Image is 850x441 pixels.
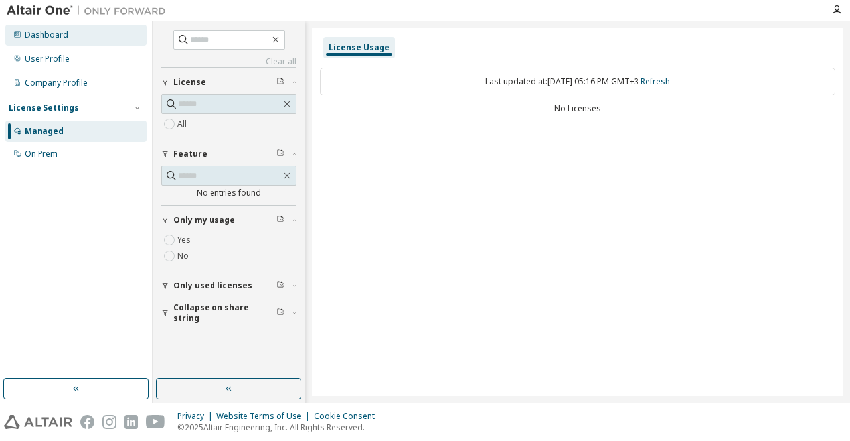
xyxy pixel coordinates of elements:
[320,103,835,114] div: No Licenses
[173,281,252,291] span: Only used licenses
[216,411,314,422] div: Website Terms of Use
[161,68,296,97] button: License
[276,215,284,225] span: Clear filter
[173,149,207,159] span: Feature
[25,78,88,88] div: Company Profile
[25,149,58,159] div: On Prem
[25,30,68,40] div: Dashboard
[9,103,79,113] div: License Settings
[276,308,284,318] span: Clear filter
[161,206,296,235] button: Only my usage
[177,422,382,433] p: © 2025 Altair Engineering, Inc. All Rights Reserved.
[320,68,835,95] div: Last updated at: [DATE] 05:16 PM GMT+3
[173,215,235,225] span: Only my usage
[329,42,390,53] div: License Usage
[173,77,206,88] span: License
[177,411,216,422] div: Privacy
[102,415,116,429] img: instagram.svg
[276,77,284,88] span: Clear filter
[641,76,670,87] a: Refresh
[161,56,296,67] a: Clear all
[25,126,64,137] div: Managed
[276,281,284,291] span: Clear filter
[314,411,382,422] div: Cookie Consent
[124,415,138,429] img: linkedin.svg
[4,415,72,429] img: altair_logo.svg
[177,232,193,248] label: Yes
[161,188,296,198] div: No entries found
[161,298,296,328] button: Collapse on share string
[25,54,70,64] div: User Profile
[161,139,296,168] button: Feature
[276,149,284,159] span: Clear filter
[161,271,296,300] button: Only used licenses
[177,116,189,132] label: All
[177,248,191,264] label: No
[173,302,276,324] span: Collapse on share string
[146,415,165,429] img: youtube.svg
[80,415,94,429] img: facebook.svg
[7,4,173,17] img: Altair One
